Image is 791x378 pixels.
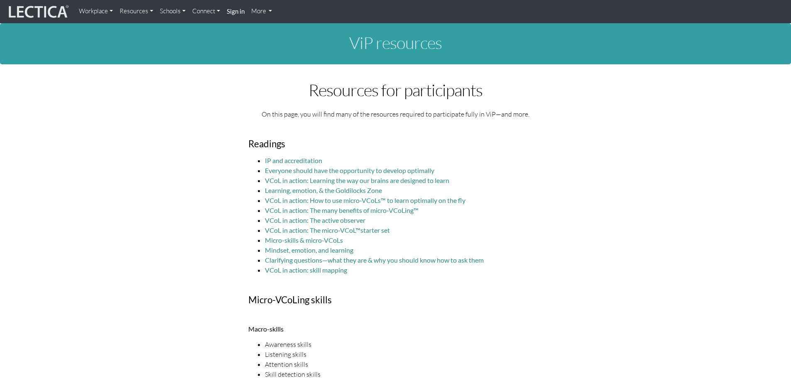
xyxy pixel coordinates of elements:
[265,206,414,214] a: VCoL in action: The many benefits of micro-VCoLing
[265,266,347,274] a: VCoL in action: skill mapping
[189,3,223,20] a: Connect
[116,3,157,20] a: Resources
[414,206,419,214] a: ™
[248,81,543,99] h1: Resources for participants
[265,246,353,254] a: Mindset, emotion, and learning
[165,34,626,52] h1: ViP resources
[76,3,116,20] a: Workplace
[265,236,343,244] a: Micro-skills & micro-VCoLs
[265,339,543,349] li: Awareness skills
[265,166,434,174] a: Everyone should have the opportunity to develop optimally
[265,156,322,164] a: IP and accreditation
[248,109,543,119] p: On this page, you will find many of the resources required to participate fully in ViP—and more.
[248,325,543,333] h5: Macro-skills
[157,3,189,20] a: Schools
[265,186,382,194] a: Learning, emotion, & the Goldilocks Zone
[355,226,360,234] a: ™
[265,256,484,264] a: Clarifying questions—what they are & why you should know how to ask them
[7,4,69,20] img: lecticalive
[360,226,390,234] a: starter set
[265,196,465,204] a: VCoL in action: How to use micro-VCoLs™ to learn optimally on the fly
[227,7,245,15] strong: Sign in
[248,295,543,305] h3: Micro-VCoLing skills
[248,139,543,149] h3: Readings
[223,3,248,20] a: Sign in
[265,216,365,224] a: VCoL in action: The active observer
[265,176,449,184] a: VCoL in action: Learning the way our brains are designed to learn
[248,3,276,20] a: More
[265,226,355,234] a: VCoL in action: The micro-VCoL
[265,359,543,369] li: Attention skills
[265,349,543,359] li: Listening skills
